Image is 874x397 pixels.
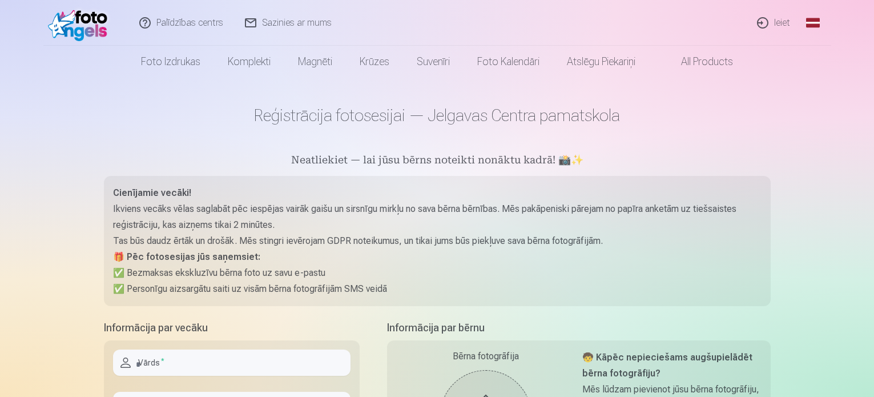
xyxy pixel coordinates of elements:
[48,5,114,41] img: /fa1
[464,46,553,78] a: Foto kalendāri
[403,46,464,78] a: Suvenīri
[113,201,762,233] p: Ikviens vecāks vēlas saglabāt pēc iespējas vairāk gaišu un sirsnīgu mirkļu no sava bērna bērnības...
[104,153,771,169] h5: Neatliekiet — lai jūsu bērns noteikti nonāktu kadrā! 📸✨
[346,46,403,78] a: Krūzes
[113,233,762,249] p: Tas būs daudz ērtāk un drošāk. Mēs stingri ievērojam GDPR noteikumus, un tikai jums būs piekļuve ...
[553,46,649,78] a: Atslēgu piekariņi
[104,320,360,336] h5: Informācija par vecāku
[104,105,771,126] h1: Reģistrācija fotosesijai — Jelgavas Centra pamatskola
[113,251,260,262] strong: 🎁 Pēc fotosesijas jūs saņemsiet:
[649,46,747,78] a: All products
[113,187,191,198] strong: Cienījamie vecāki!
[284,46,346,78] a: Magnēti
[396,350,575,363] div: Bērna fotogrāfija
[582,352,752,379] strong: 🧒 Kāpēc nepieciešams augšupielādēt bērna fotogrāfiju?
[387,320,771,336] h5: Informācija par bērnu
[113,265,762,281] p: ✅ Bezmaksas ekskluzīvu bērna foto uz savu e-pastu
[214,46,284,78] a: Komplekti
[127,46,214,78] a: Foto izdrukas
[113,281,762,297] p: ✅ Personīgu aizsargātu saiti uz visām bērna fotogrāfijām SMS veidā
